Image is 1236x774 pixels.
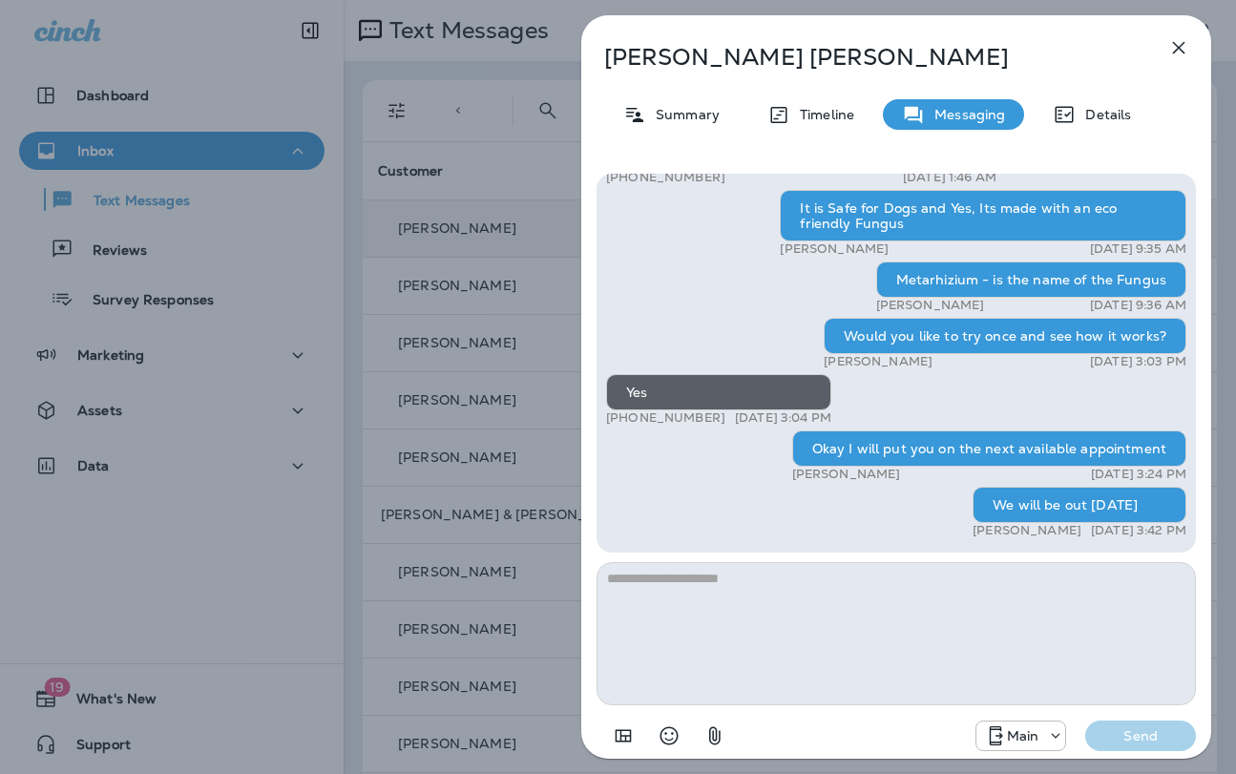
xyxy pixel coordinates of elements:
[792,430,1186,467] div: Okay I will put you on the next available appointment
[1090,298,1186,313] p: [DATE] 9:36 AM
[876,298,985,313] p: [PERSON_NAME]
[780,190,1186,241] div: It is Safe for Dogs and Yes, Its made with an eco friendly Fungus
[735,410,831,426] p: [DATE] 3:04 PM
[1090,354,1186,369] p: [DATE] 3:03 PM
[606,410,725,426] p: [PHONE_NUMBER]
[925,107,1005,122] p: Messaging
[903,170,996,185] p: [DATE] 1:46 AM
[1091,523,1186,538] p: [DATE] 3:42 PM
[606,170,725,185] p: [PHONE_NUMBER]
[646,107,720,122] p: Summary
[824,318,1186,354] div: Would you like to try once and see how it works?
[876,261,1186,298] div: Metarhizium - is the name of the Fungus
[792,467,901,482] p: [PERSON_NAME]
[824,354,932,369] p: [PERSON_NAME]
[780,241,889,257] p: [PERSON_NAME]
[1007,728,1039,743] p: Main
[976,724,1066,747] div: +1 (817) 482-3792
[604,717,642,755] button: Add in a premade template
[973,523,1081,538] p: [PERSON_NAME]
[606,374,831,410] div: Yes
[1090,241,1186,257] p: [DATE] 9:35 AM
[790,107,854,122] p: Timeline
[650,717,688,755] button: Select an emoji
[1091,467,1186,482] p: [DATE] 3:24 PM
[973,487,1186,523] div: We will be out [DATE]
[1076,107,1131,122] p: Details
[604,44,1125,71] p: [PERSON_NAME] [PERSON_NAME]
